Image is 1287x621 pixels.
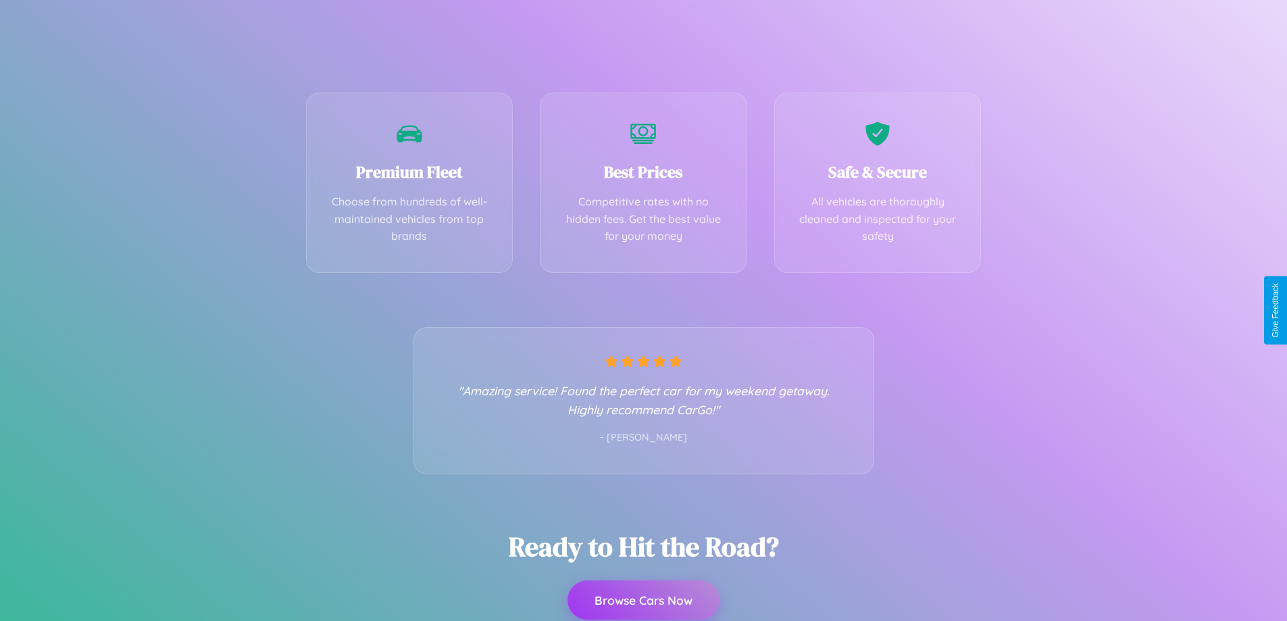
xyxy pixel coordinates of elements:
p: All vehicles are thoroughly cleaned and inspected for your safety [795,193,961,245]
h3: Best Prices [561,161,726,183]
div: Give Feedback [1271,283,1280,338]
button: Browse Cars Now [567,580,720,620]
p: Competitive rates with no hidden fees. Get the best value for your money [561,193,726,245]
h3: Premium Fleet [327,161,493,183]
h2: Ready to Hit the Road? [509,528,779,565]
p: - [PERSON_NAME] [441,429,847,447]
h3: Safe & Secure [795,161,961,183]
p: "Amazing service! Found the perfect car for my weekend getaway. Highly recommend CarGo!" [441,381,847,419]
p: Choose from hundreds of well-maintained vehicles from top brands [327,193,493,245]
